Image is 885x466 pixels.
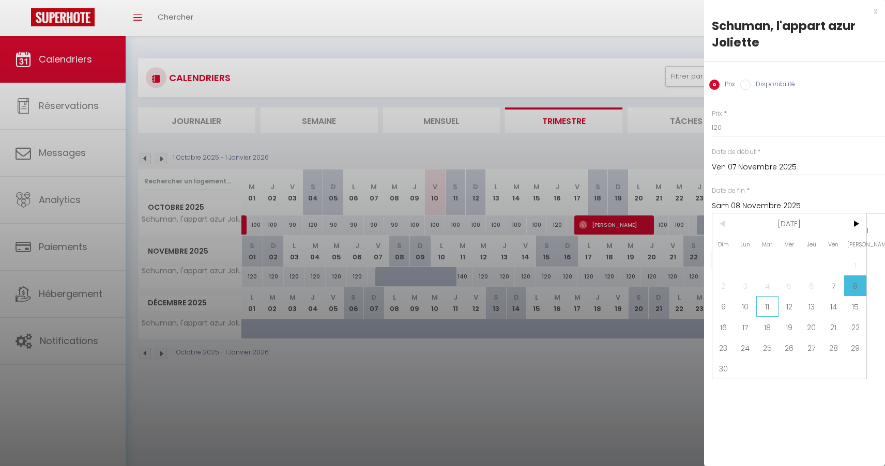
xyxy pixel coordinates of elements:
span: 13 [800,296,822,317]
span: 16 [712,317,735,337]
span: 18 [756,317,779,337]
span: 9 [712,296,735,317]
span: 15 [844,296,866,317]
span: 4 [756,275,779,296]
span: 3 [735,275,757,296]
span: 29 [844,337,866,358]
span: 21 [822,317,845,337]
span: 2 [712,275,735,296]
span: 19 [779,317,801,337]
span: 25 [756,337,779,358]
span: 17 [735,317,757,337]
span: 22 [844,317,866,337]
span: Mar [756,234,779,255]
span: 1 [844,255,866,275]
span: Dim [712,234,735,255]
span: 26 [779,337,801,358]
label: Date de fin [712,186,745,196]
span: 23 [712,337,735,358]
span: 6 [800,275,822,296]
span: < [712,213,735,234]
label: Disponibilité [751,80,795,91]
span: 24 [735,337,757,358]
span: 20 [800,317,822,337]
div: x [704,5,877,18]
span: 27 [800,337,822,358]
span: Mer [779,234,801,255]
span: Ven [822,234,845,255]
span: Lun [735,234,757,255]
div: Schuman, l'appart azur Joliette [712,18,877,51]
span: [PERSON_NAME] [844,234,866,255]
span: 5 [779,275,801,296]
span: > [844,213,866,234]
span: 30 [712,358,735,379]
span: 10 [735,296,757,317]
span: Jeu [800,234,822,255]
label: Date de début [712,147,756,157]
span: 7 [822,275,845,296]
span: 28 [822,337,845,358]
label: Prix [712,109,722,119]
span: [DATE] [735,213,845,234]
label: Prix [720,80,735,91]
span: 8 [844,275,866,296]
span: 14 [822,296,845,317]
span: 12 [779,296,801,317]
span: 11 [756,296,779,317]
